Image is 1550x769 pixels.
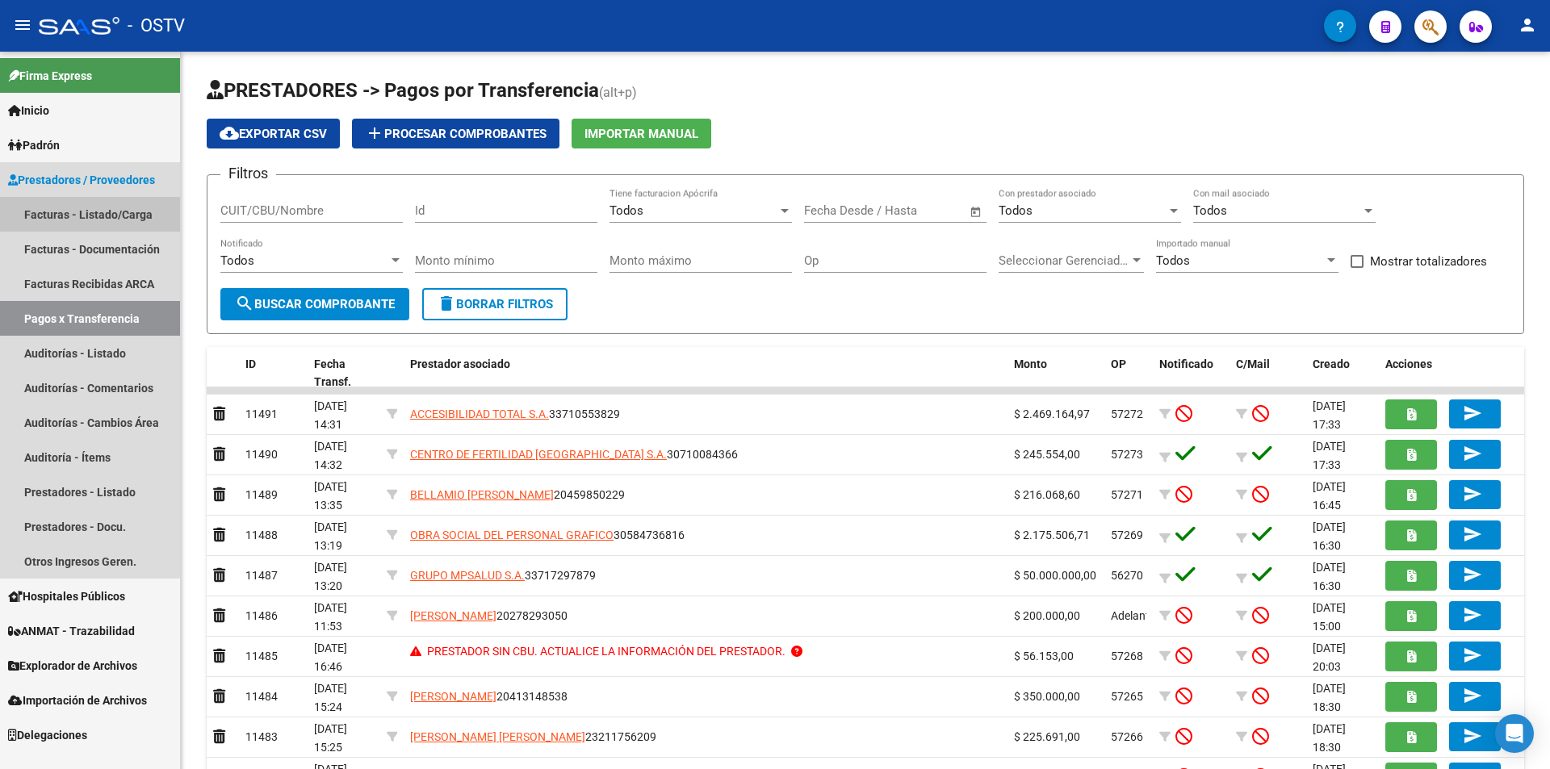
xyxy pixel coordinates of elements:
span: ANMAT - Trazabilidad [8,622,135,640]
span: $ 50.000.000,00 [1014,569,1096,582]
datatable-header-cell: ID [239,347,308,400]
span: 11485 [245,650,278,662]
button: Buscar Comprobante [220,288,409,320]
span: Padrón [8,136,60,154]
span: Buscar Comprobante [235,297,395,311]
span: [DATE] 14:31 [314,399,347,431]
button: Open calendar [967,203,986,221]
span: 11483 [245,730,278,743]
span: OBRA SOCIAL DEL PERSONAL GRAFICO [410,529,614,541]
button: Procesar Comprobantes [352,119,559,148]
span: 33717297879 [410,569,596,582]
span: 11486 [245,609,278,622]
span: Creado [1313,357,1350,370]
span: 57269 [1111,529,1143,541]
span: 11490 [245,448,278,461]
p: PRESTADOR SIN CBU. ACTUALICE LA INFORMACIÓN DEL PRESTADOR. [427,642,785,661]
span: [DATE] 13:20 [314,561,347,592]
span: OP [1111,357,1126,370]
span: Delegaciones [8,726,87,744]
span: Hospitales Públicos [8,587,125,605]
span: 11488 [245,529,278,541]
span: Monto [1014,357,1047,370]
span: 57266 [1111,730,1143,743]
span: Borrar Filtros [437,297,553,311]
span: Explorador de Archivos [8,657,137,675]
button: Importar Manual [572,119,711,148]
span: (alt+p) [599,85,637,100]
span: - OSTV [128,8,185,44]
span: 30710084366 [410,448,738,461]
span: [DATE] 14:32 [314,440,347,471]
span: [DATE] 15:25 [314,722,347,754]
datatable-header-cell: Monto [1007,347,1104,400]
span: $ 200.000,00 [1014,609,1080,622]
mat-icon: delete [437,294,456,313]
span: Todos [999,203,1033,218]
span: [PERSON_NAME] [PERSON_NAME] [410,730,585,743]
button: Exportar CSV [207,119,340,148]
span: Prestador asociado [410,357,510,370]
span: $ 2.175.506,71 [1014,529,1090,541]
span: ACCESIBILIDAD TOTAL S.A. [410,407,549,420]
mat-icon: send [1463,403,1482,423]
span: 23211756209 [410,730,656,743]
span: [PERSON_NAME] [410,609,496,622]
span: [DATE] 16:46 [314,642,347,673]
span: PRESTADORES -> Pagos por Transferencia [207,79,599,102]
span: Importación de Archivos [8,692,147,709]
span: Inicio [8,102,49,119]
span: [DATE] 16:30 [1313,561,1346,592]
input: Fecha inicio [804,203,869,218]
span: Mostrar totalizadores [1370,252,1487,271]
span: Fecha Transf. [314,357,351,389]
span: Todos [1156,253,1190,268]
datatable-header-cell: Prestador asociado [404,347,1007,400]
mat-icon: send [1463,565,1482,584]
span: Notificado [1159,357,1213,370]
span: 57271 [1111,488,1143,501]
mat-icon: send [1463,726,1482,746]
mat-icon: send [1463,605,1482,625]
h3: Filtros [220,162,276,185]
span: $ 225.691,00 [1014,730,1080,743]
span: [DATE] 17:33 [1313,440,1346,471]
span: $ 216.068,60 [1014,488,1080,501]
span: Acciones [1385,357,1432,370]
span: [PERSON_NAME] [410,690,496,703]
span: [DATE] 16:30 [1313,520,1346,552]
span: BELLAMIO [PERSON_NAME] [410,488,554,501]
span: 56270 [1111,569,1143,582]
mat-icon: send [1463,525,1482,544]
mat-icon: cloud_download [220,123,239,143]
span: Prestadores / Proveedores [8,171,155,189]
span: 20278293050 [410,609,568,622]
span: Adelanto [1111,609,1156,622]
span: 11489 [245,488,278,501]
mat-icon: add [365,123,384,143]
span: Todos [220,253,254,268]
span: Procesar Comprobantes [365,127,547,141]
span: [DATE] 11:53 [314,601,347,633]
span: 20413148538 [410,690,568,703]
datatable-header-cell: OP [1104,347,1153,400]
span: 57265 [1111,690,1143,703]
datatable-header-cell: Fecha Transf. [308,347,380,400]
span: Seleccionar Gerenciador [999,253,1129,268]
span: [DATE] 16:45 [1313,480,1346,512]
datatable-header-cell: C/Mail [1230,347,1306,400]
span: [DATE] 15:24 [314,682,347,713]
span: $ 350.000,00 [1014,690,1080,703]
span: Todos [610,203,643,218]
span: 57268 [1111,650,1143,662]
mat-icon: send [1463,686,1482,705]
mat-icon: send [1463,444,1482,463]
span: [DATE] 13:35 [314,480,347,512]
mat-icon: send [1463,484,1482,504]
span: [DATE] 13:19 [314,520,347,552]
div: Open Intercom Messenger [1495,714,1534,753]
mat-icon: search [235,294,254,313]
span: 33710553829 [410,407,620,420]
span: ID [245,357,256,370]
span: [DATE] 18:30 [1313,722,1346,754]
